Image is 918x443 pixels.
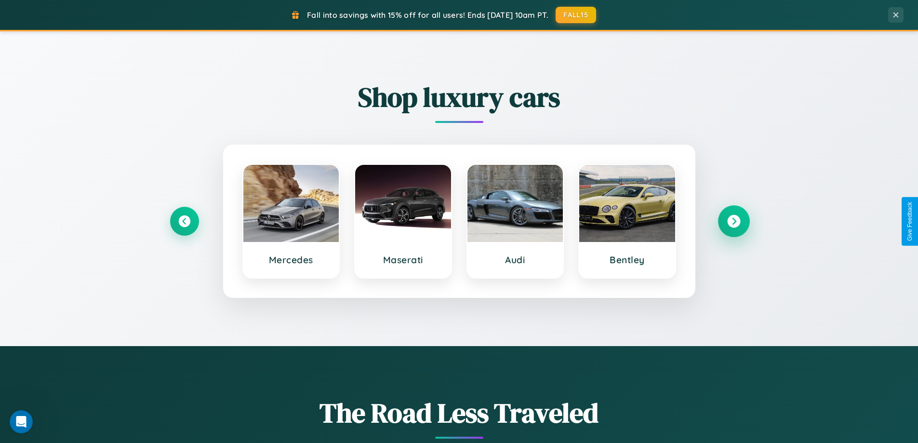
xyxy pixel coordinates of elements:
button: FALL15 [556,7,596,23]
h2: Shop luxury cars [170,79,748,116]
h3: Bentley [589,254,665,266]
h3: Audi [477,254,554,266]
iframe: Intercom live chat [10,410,33,433]
h3: Maserati [365,254,441,266]
span: Fall into savings with 15% off for all users! Ends [DATE] 10am PT. [307,10,548,20]
h3: Mercedes [253,254,330,266]
div: Give Feedback [906,202,913,241]
h1: The Road Less Traveled [170,394,748,431]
